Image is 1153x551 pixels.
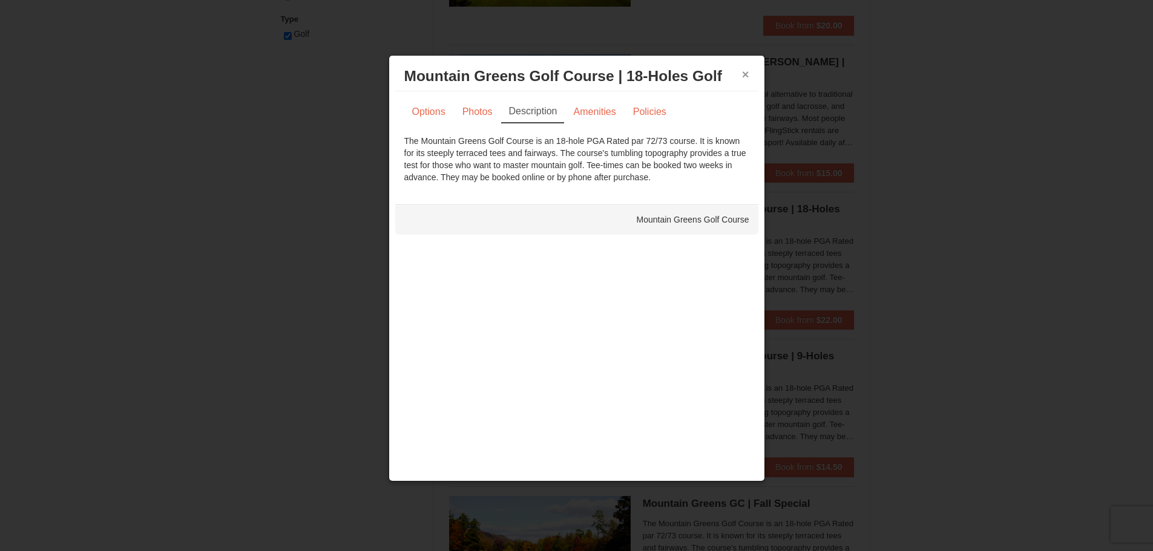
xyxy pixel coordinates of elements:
div: The Mountain Greens Golf Course is an 18-hole PGA Rated par 72/73 course. It is known for its ste... [404,135,749,183]
a: Amenities [565,100,623,123]
a: Description [501,100,564,123]
h3: Mountain Greens Golf Course | 18-Holes Golf [404,67,749,85]
button: × [742,68,749,80]
div: Mountain Greens Golf Course [395,204,758,235]
a: Policies [625,100,674,123]
a: Options [404,100,453,123]
a: Photos [455,100,501,123]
